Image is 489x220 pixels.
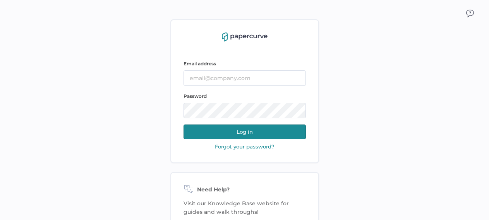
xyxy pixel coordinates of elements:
span: Email address [184,61,216,67]
img: papercurve-logo-colour.7244d18c.svg [222,32,268,42]
img: icon_chat.2bd11823.svg [466,10,474,17]
div: Need Help? [184,185,306,194]
span: Password [184,93,207,99]
input: email@company.com [184,70,306,86]
button: Log in [184,124,306,139]
button: Forgot your password? [213,143,277,150]
img: need-help-icon.d526b9f7.svg [184,185,194,194]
